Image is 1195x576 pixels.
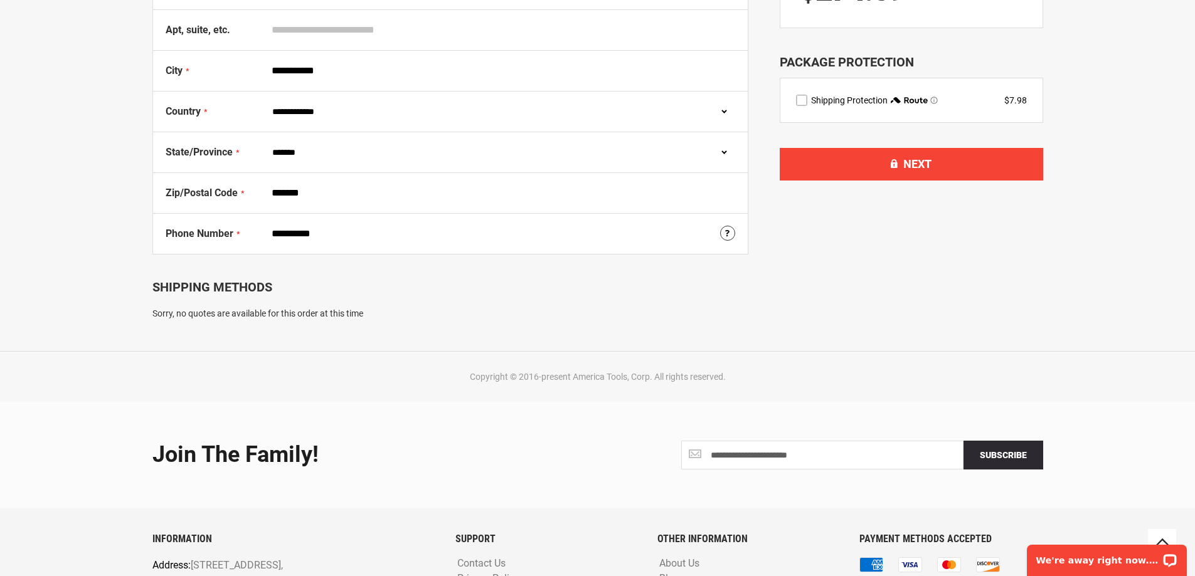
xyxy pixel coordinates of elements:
div: Package Protection [780,53,1043,71]
span: Next [903,157,932,170]
iframe: LiveChat chat widget [1019,537,1195,576]
span: Country [166,105,201,117]
a: Contact Us [454,558,509,570]
button: Next [780,148,1043,181]
span: State/Province [166,146,233,158]
span: Learn more [930,97,938,104]
span: Address: [152,559,191,571]
h6: INFORMATION [152,533,437,545]
span: Shipping Protection [811,95,888,105]
div: Copyright © 2016-present America Tools, Corp. All rights reserved. [149,370,1046,383]
div: $7.98 [1004,94,1027,107]
h6: OTHER INFORMATION [657,533,841,545]
span: Zip/Postal Code [166,187,238,199]
h6: PAYMENT METHODS ACCEPTED [859,533,1043,545]
span: Apt, suite, etc. [166,24,230,36]
div: Sorry, no quotes are available for this order at this time [152,307,748,320]
span: Subscribe [980,450,1027,460]
button: Subscribe [964,441,1043,469]
span: City [166,65,183,76]
h6: SUPPORT [455,533,639,545]
a: About Us [656,558,703,570]
div: route shipping protection selector element [796,94,1027,107]
div: Shipping Methods [152,280,748,295]
div: Join the Family! [152,442,588,468]
span: Phone Number [166,228,233,239]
